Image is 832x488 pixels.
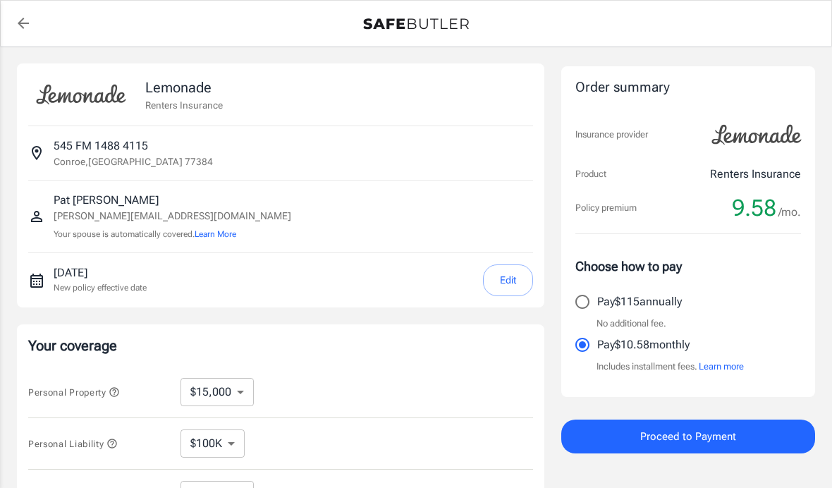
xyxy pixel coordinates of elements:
p: Your coverage [28,336,533,355]
svg: New policy start date [28,272,45,289]
img: Lemonade [704,115,809,154]
p: Policy premium [575,201,637,215]
p: Conroe , [GEOGRAPHIC_DATA] 77384 [54,154,213,169]
button: Personal Property [28,384,120,401]
p: Includes installment fees. [597,360,744,374]
button: Learn More [195,228,236,240]
p: [DATE] [54,264,147,281]
span: /mo. [778,202,801,222]
button: Edit [483,264,533,296]
svg: Insured address [28,145,45,161]
p: Renters Insurance [145,98,223,112]
p: No additional fee. [597,317,666,331]
p: Pay $10.58 monthly [597,336,690,353]
div: Order summary [575,78,801,98]
p: Insurance provider [575,128,648,142]
span: Proceed to Payment [640,427,736,446]
span: 9.58 [732,194,776,222]
p: 545 FM 1488 4115 [54,138,148,154]
button: Personal Liability [28,435,118,452]
img: Back to quotes [363,18,469,30]
button: Learn more [699,360,744,374]
button: Proceed to Payment [561,420,815,453]
p: Product [575,167,606,181]
p: Pay $115 annually [597,293,682,310]
p: Renters Insurance [710,166,801,183]
p: Your spouse is automatically covered. [54,228,291,241]
p: Choose how to pay [575,257,801,276]
svg: Insured person [28,208,45,225]
img: Lemonade [28,75,134,114]
a: back to quotes [9,9,37,37]
p: New policy effective date [54,281,147,294]
span: Personal Liability [28,439,118,449]
p: Pat [PERSON_NAME] [54,192,291,209]
p: [PERSON_NAME][EMAIL_ADDRESS][DOMAIN_NAME] [54,209,291,224]
span: Personal Property [28,387,120,398]
p: Lemonade [145,77,223,98]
